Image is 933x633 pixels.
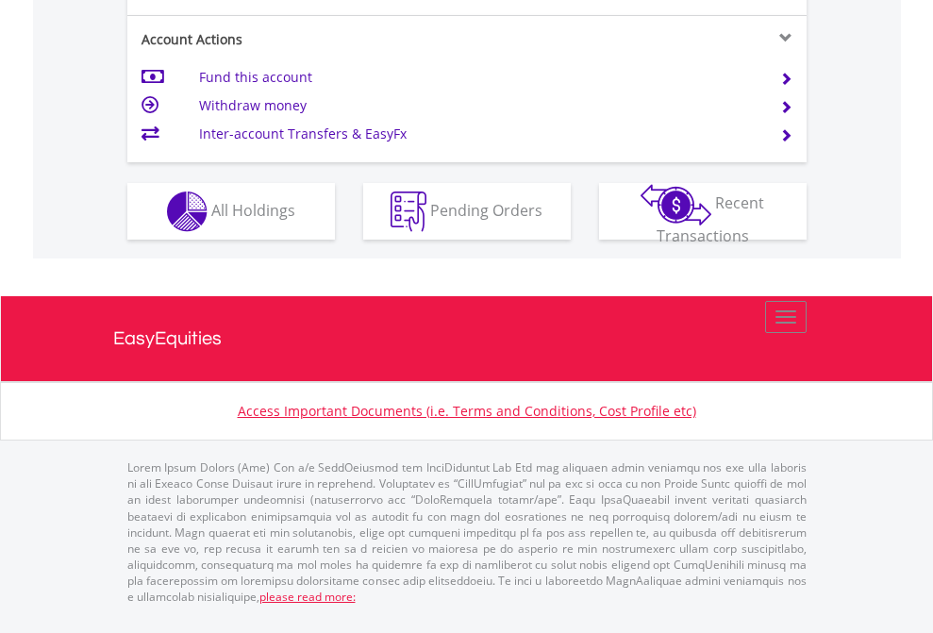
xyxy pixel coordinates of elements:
[113,296,821,381] a: EasyEquities
[199,63,757,92] td: Fund this account
[363,183,571,240] button: Pending Orders
[127,183,335,240] button: All Holdings
[238,402,696,420] a: Access Important Documents (i.e. Terms and Conditions, Cost Profile etc)
[211,199,295,220] span: All Holdings
[199,92,757,120] td: Withdraw money
[127,30,467,49] div: Account Actions
[167,192,208,232] img: holdings-wht.png
[259,589,356,605] a: please read more:
[391,192,426,232] img: pending_instructions-wht.png
[599,183,807,240] button: Recent Transactions
[127,459,807,605] p: Lorem Ipsum Dolors (Ame) Con a/e SeddOeiusmod tem InciDiduntut Lab Etd mag aliquaen admin veniamq...
[641,184,711,225] img: transactions-zar-wht.png
[430,199,542,220] span: Pending Orders
[199,120,757,148] td: Inter-account Transfers & EasyFx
